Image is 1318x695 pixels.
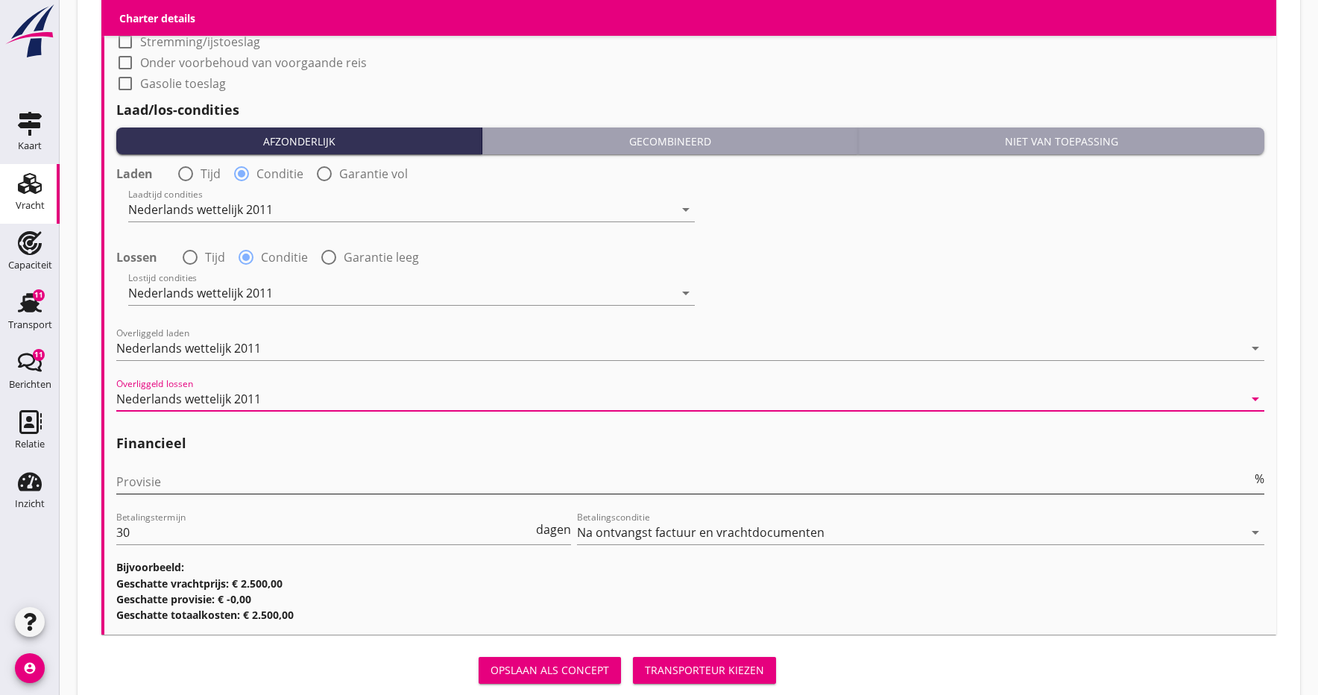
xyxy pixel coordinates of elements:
[677,284,695,302] i: arrow_drop_down
[3,4,57,59] img: logo-small.a267ee39.svg
[1246,390,1264,408] i: arrow_drop_down
[15,439,45,449] div: Relatie
[116,591,1264,607] h3: Geschatte provisie: € -0,00
[116,392,261,406] div: Nederlands wettelijk 2011
[9,380,51,389] div: Berichten
[140,13,280,28] label: HWZ (hoogwatertoeslag)
[116,521,533,544] input: Betalingstermijn
[16,201,45,210] div: Vracht
[18,141,42,151] div: Kaart
[116,433,1264,453] h2: Financieel
[116,576,1264,591] h3: Geschatte vrachtprijs: € 2.500,00
[482,128,858,154] button: Gecombineerd
[864,133,1258,149] div: Niet van toepassing
[116,166,153,181] strong: Laden
[488,133,851,149] div: Gecombineerd
[1246,523,1264,541] i: arrow_drop_down
[8,320,52,330] div: Transport
[533,523,571,535] div: dagen
[116,470,1252,494] input: Provisie
[15,653,45,683] i: account_circle
[205,250,225,265] label: Tijd
[116,100,1264,120] h2: Laad/los-condities
[344,250,419,265] label: Garantie leeg
[8,260,52,270] div: Capaciteit
[256,166,303,181] label: Conditie
[1246,339,1264,357] i: arrow_drop_down
[15,499,45,509] div: Inzicht
[116,559,1264,575] h3: Bijvoorbeeld:
[140,76,226,91] label: Gasolie toeslag
[128,203,273,216] div: Nederlands wettelijk 2011
[116,342,261,355] div: Nederlands wettelijk 2011
[645,662,764,678] div: Transporteur kiezen
[201,166,221,181] label: Tijd
[33,349,45,361] div: 11
[140,55,367,70] label: Onder voorbehoud van voorgaande reis
[116,250,157,265] strong: Lossen
[116,128,482,154] button: Afzonderlijk
[577,526,824,539] div: Na ontvangst factuur en vrachtdocumenten
[128,286,273,300] div: Nederlands wettelijk 2011
[339,166,408,181] label: Garantie vol
[116,607,1264,623] h3: Geschatte totaalkosten: € 2.500,00
[491,662,609,678] div: Opslaan als concept
[122,133,476,149] div: Afzonderlijk
[633,657,776,684] button: Transporteur kiezen
[33,289,45,301] div: 11
[140,34,260,49] label: Stremming/ijstoeslag
[1252,473,1264,485] div: %
[858,128,1264,154] button: Niet van toepassing
[677,201,695,218] i: arrow_drop_down
[261,250,308,265] label: Conditie
[479,657,621,684] button: Opslaan als concept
